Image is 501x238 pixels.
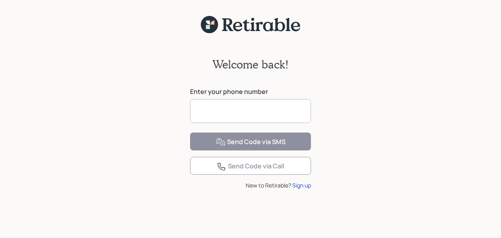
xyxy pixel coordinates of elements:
button: Send Code via Call [190,157,311,175]
h2: Welcome back! [212,58,289,71]
div: Send Code via SMS [216,137,285,147]
label: Enter your phone number [190,87,311,96]
div: Send Code via Call [217,162,284,171]
button: Send Code via SMS [190,133,311,150]
div: New to Retirable? [190,181,311,189]
div: Sign up [292,181,311,189]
